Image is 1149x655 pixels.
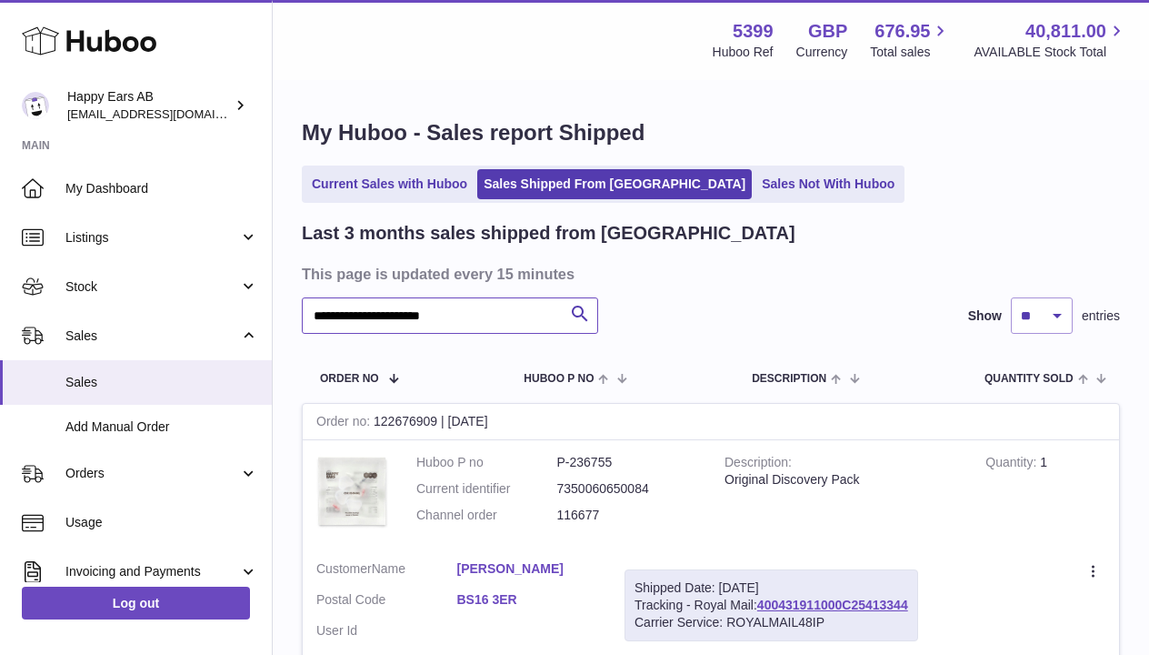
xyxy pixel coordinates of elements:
a: Sales Not With Huboo [755,169,901,199]
a: Current Sales with Huboo [305,169,474,199]
h3: This page is updated every 15 minutes [302,264,1115,284]
strong: Order no [316,414,374,433]
h2: Last 3 months sales shipped from [GEOGRAPHIC_DATA] [302,221,795,246]
dd: 7350060650084 [557,480,698,498]
span: 676.95 [874,19,930,44]
h1: My Huboo - Sales report Shipped [302,118,1120,147]
span: AVAILABLE Stock Total [974,44,1127,61]
span: [EMAIL_ADDRESS][DOMAIN_NAME] [67,106,267,121]
div: 122676909 | [DATE] [303,404,1119,440]
div: Tracking - Royal Mail: [624,569,918,641]
dt: Huboo P no [416,454,557,471]
span: Invoicing and Payments [65,563,239,580]
strong: Quantity [985,455,1040,474]
strong: GBP [808,19,847,44]
span: Add Manual Order [65,418,258,436]
strong: 5399 [733,19,774,44]
strong: Description [724,455,792,474]
a: 40,811.00 AVAILABLE Stock Total [974,19,1127,61]
span: Stock [65,278,239,296]
span: Usage [65,514,258,531]
span: Sales [65,374,258,391]
a: 400431911000C25413344 [757,598,908,612]
div: Shipped Date: [DATE] [634,579,908,597]
dd: 116677 [557,507,698,524]
span: Huboo P no [524,373,594,385]
span: entries [1082,307,1120,325]
span: Listings [65,229,239,247]
label: Show [968,307,1002,325]
span: Total sales [870,44,951,61]
span: Description [752,373,826,385]
span: Customer [316,561,372,576]
div: Huboo Ref [713,44,774,61]
span: 40,811.00 [1025,19,1106,44]
a: [PERSON_NAME] [457,560,598,578]
span: My Dashboard [65,180,258,197]
div: Happy Ears AB [67,88,231,123]
img: 3pl@happyearsearplugs.com [22,92,49,119]
div: Carrier Service: ROYALMAIL48IP [634,614,908,631]
dt: Postal Code [316,591,457,613]
td: 1 [972,440,1119,547]
span: Quantity Sold [984,373,1074,385]
dd: P-236755 [557,454,698,471]
a: Sales Shipped From [GEOGRAPHIC_DATA] [477,169,752,199]
dt: User Id [316,622,457,640]
a: 676.95 Total sales [870,19,951,61]
div: Currency [796,44,848,61]
div: Original Discovery Pack [724,471,958,489]
a: BS16 3ER [457,591,598,609]
dt: Current identifier [416,480,557,498]
span: Orders [65,465,239,482]
a: Log out [22,587,250,620]
dt: Name [316,560,457,582]
span: Order No [320,373,379,385]
dt: Channel order [416,507,557,524]
span: Sales [65,327,239,345]
img: 53991712582217.png [316,454,389,529]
